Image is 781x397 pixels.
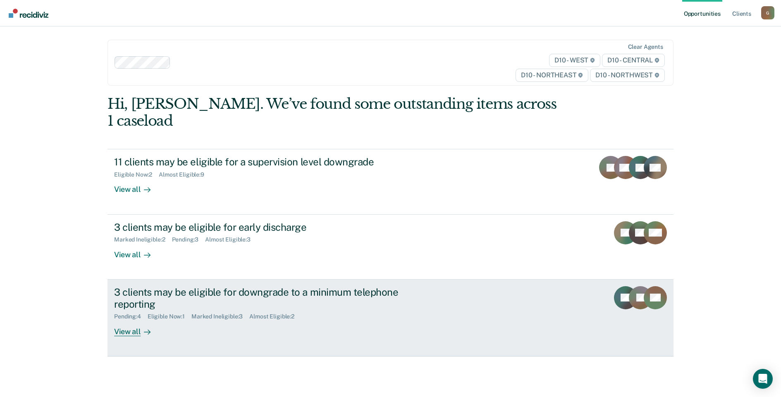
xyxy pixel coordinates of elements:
div: Pending : 3 [172,236,205,243]
div: Hi, [PERSON_NAME]. We’ve found some outstanding items across 1 caseload [107,96,560,129]
div: 3 clients may be eligible for early discharge [114,221,404,233]
button: Profile dropdown button [761,6,774,19]
div: G [761,6,774,19]
a: 3 clients may be eligible for early dischargeMarked Ineligible:2Pending:3Almost Eligible:3View all [107,215,674,280]
span: D10 - CENTRAL [602,54,665,67]
div: Open Intercom Messenger [753,369,773,389]
div: View all [114,178,160,194]
div: Eligible Now : 1 [148,313,191,320]
div: View all [114,243,160,259]
img: Recidiviz [9,9,48,18]
div: Marked Ineligible : 2 [114,236,172,243]
div: Almost Eligible : 3 [205,236,257,243]
div: Clear agents [628,43,663,50]
div: Marked Ineligible : 3 [191,313,249,320]
div: Almost Eligible : 2 [249,313,301,320]
div: Eligible Now : 2 [114,171,159,178]
div: Pending : 4 [114,313,148,320]
span: D10 - NORTHEAST [516,69,588,82]
a: 3 clients may be eligible for downgrade to a minimum telephone reportingPending:4Eligible Now:1Ma... [107,280,674,356]
span: D10 - NORTHWEST [590,69,664,82]
div: View all [114,320,160,336]
div: 3 clients may be eligible for downgrade to a minimum telephone reporting [114,286,404,310]
span: D10 - WEST [549,54,600,67]
a: 11 clients may be eligible for a supervision level downgradeEligible Now:2Almost Eligible:9View all [107,149,674,214]
div: Almost Eligible : 9 [159,171,211,178]
div: 11 clients may be eligible for a supervision level downgrade [114,156,404,168]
